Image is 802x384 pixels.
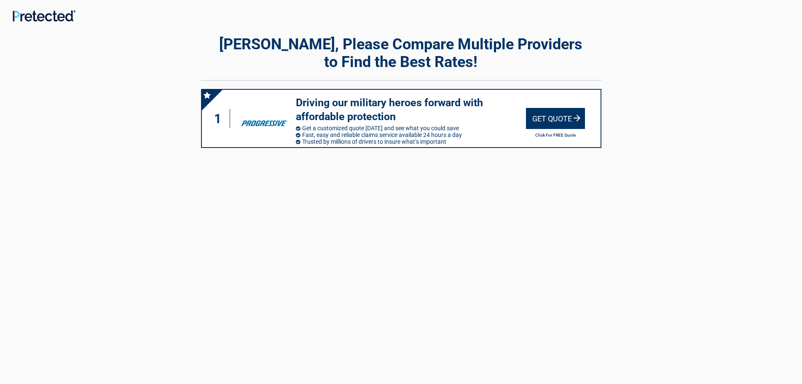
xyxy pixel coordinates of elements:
img: progressive's logo [237,105,291,132]
li: Trusted by millions of drivers to insure what’s important [296,138,526,145]
div: 1 [210,109,231,128]
li: Fast, easy and reliable claims service available 24 hours a day [296,132,526,138]
h2: [PERSON_NAME], Please Compare Multiple Providers to Find the Best Rates! [201,35,601,71]
div: Get Quote [526,108,585,129]
h3: Driving our military heroes forward with affordable protection [296,96,526,124]
h2: Click For FREE Quote [526,133,585,137]
img: Main Logo [13,10,75,21]
li: Get a customized quote [DATE] and see what you could save [296,125,526,132]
